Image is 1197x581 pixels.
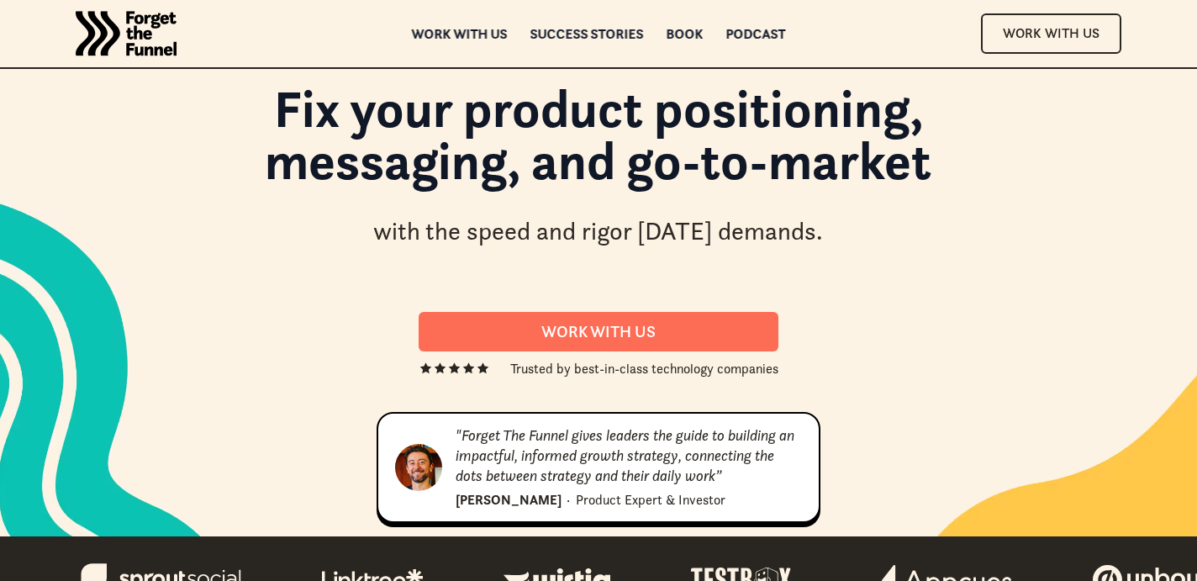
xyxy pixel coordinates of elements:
div: Product Expert & Investor [576,489,725,510]
div: · [567,489,570,510]
div: Work With us [439,322,758,341]
a: Work With us [419,312,778,351]
a: Success Stories [530,28,644,40]
a: Book [667,28,704,40]
div: Trusted by best-in-class technology companies [510,358,778,378]
div: "Forget The Funnel gives leaders the guide to building an impactful, informed growth strategy, co... [456,425,802,486]
a: Podcast [726,28,786,40]
a: Work with us [412,28,508,40]
h1: Fix your product positioning, messaging, and go-to-market [150,82,1047,204]
a: Work With Us [981,13,1121,53]
div: [PERSON_NAME] [456,489,562,510]
div: with the speed and rigor [DATE] demands. [373,214,823,249]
